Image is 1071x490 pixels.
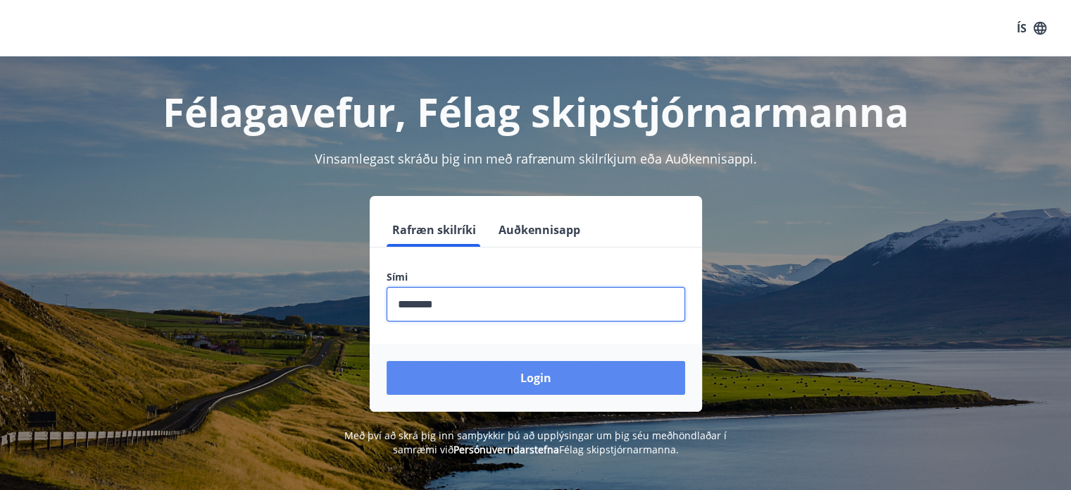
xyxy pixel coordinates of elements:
label: Sími [387,270,685,284]
h1: Félagavefur, Félag skipstjórnarmanna [46,85,1026,138]
button: Login [387,361,685,395]
button: Rafræn skilríki [387,213,482,247]
span: Með því að skrá þig inn samþykkir þú að upplýsingar um þig séu meðhöndlaðar í samræmi við Félag s... [344,429,727,456]
span: Vinsamlegast skráðu þig inn með rafrænum skilríkjum eða Auðkennisappi. [315,150,757,167]
button: Auðkennisapp [493,213,586,247]
button: ÍS [1009,16,1054,41]
a: Persónuverndarstefna [453,443,559,456]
